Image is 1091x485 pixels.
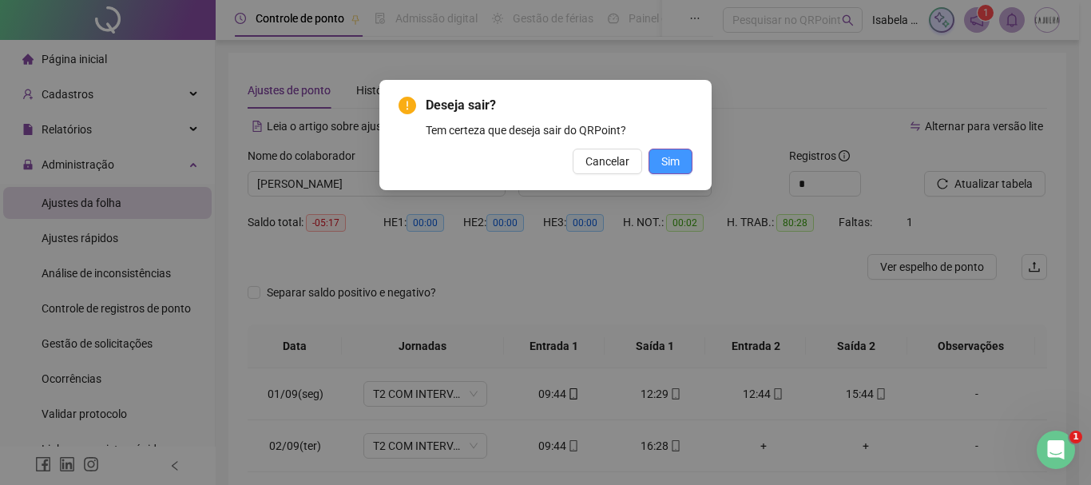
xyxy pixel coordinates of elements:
div: Tem certeza que deseja sair do QRPoint? [426,121,692,139]
iframe: Intercom live chat [1037,431,1075,469]
button: Sim [649,149,692,174]
span: exclamation-circle [399,97,416,114]
span: Cancelar [585,153,629,170]
span: Deseja sair? [426,96,692,115]
span: Sim [661,153,680,170]
button: Cancelar [573,149,642,174]
span: 1 [1069,431,1082,443]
